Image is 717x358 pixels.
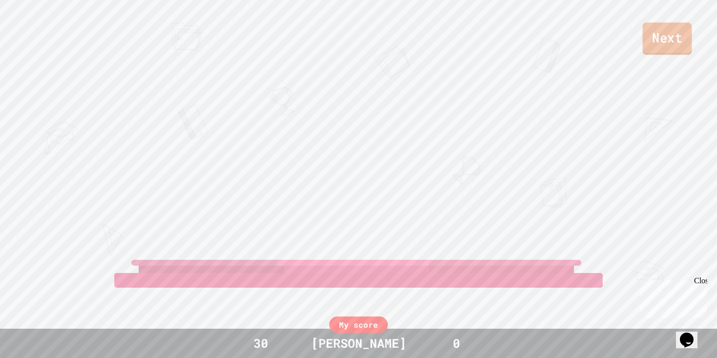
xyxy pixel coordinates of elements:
[224,334,297,353] div: 30
[4,4,67,62] div: Chat with us now!Close
[301,334,416,353] div: [PERSON_NAME]
[636,276,707,318] iframe: chat widget
[676,319,707,348] iframe: chat widget
[643,22,692,55] a: Next
[420,334,493,353] div: 0
[329,316,388,333] div: My score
